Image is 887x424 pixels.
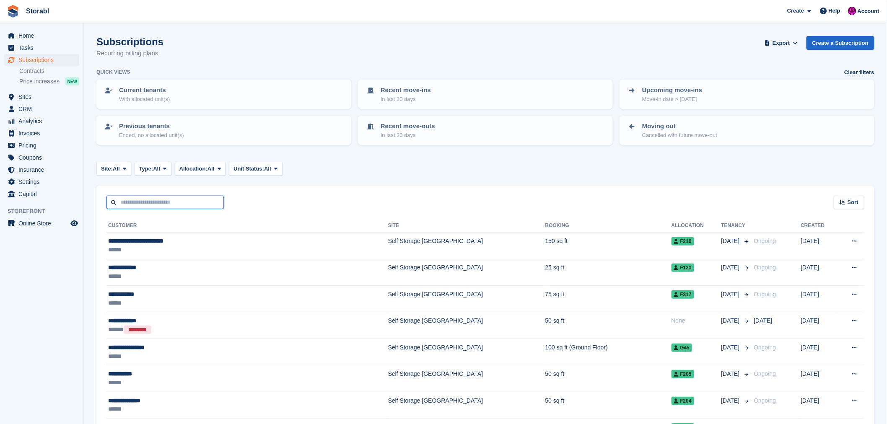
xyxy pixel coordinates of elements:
[672,344,692,352] span: G45
[119,131,184,140] p: Ended, no allocated unit(s)
[4,91,79,103] a: menu
[754,397,776,404] span: Ongoing
[18,42,69,54] span: Tasks
[721,237,741,246] span: [DATE]
[773,39,790,47] span: Export
[545,285,672,312] td: 75 sq ft
[844,68,874,77] a: Clear filters
[381,122,435,131] p: Recent move-outs
[672,370,694,378] span: F205
[381,85,431,95] p: Recent move-ins
[119,95,170,103] p: With allocated unit(s)
[19,67,79,75] a: Contracts
[754,317,772,324] span: [DATE]
[545,219,672,233] th: Booking
[359,116,612,144] a: Recent move-outs In last 30 days
[672,397,694,405] span: F204
[672,316,721,325] div: None
[801,392,837,418] td: [DATE]
[18,127,69,139] span: Invoices
[139,165,153,173] span: Type:
[18,217,69,229] span: Online Store
[672,219,721,233] th: Allocation
[175,162,226,176] button: Allocation: All
[101,165,113,173] span: Site:
[721,396,741,405] span: [DATE]
[96,36,163,47] h1: Subscriptions
[19,77,79,86] a: Price increases NEW
[4,188,79,200] a: menu
[8,207,83,215] span: Storefront
[754,291,776,297] span: Ongoing
[18,115,69,127] span: Analytics
[381,95,431,103] p: In last 30 days
[96,162,131,176] button: Site: All
[642,122,717,131] p: Moving out
[754,238,776,244] span: Ongoing
[4,115,79,127] a: menu
[69,218,79,228] a: Preview store
[787,7,804,15] span: Create
[848,7,856,15] img: Helen Morton
[4,176,79,188] a: menu
[672,264,694,272] span: F123
[801,312,837,339] td: [DATE]
[801,365,837,392] td: [DATE]
[754,370,776,377] span: Ongoing
[620,80,874,108] a: Upcoming move-ins Move-in date > [DATE]
[545,312,672,339] td: 50 sq ft
[545,392,672,418] td: 50 sq ft
[96,49,163,58] p: Recurring billing plans
[18,54,69,66] span: Subscriptions
[229,162,282,176] button: Unit Status: All
[754,344,776,351] span: Ongoing
[119,85,170,95] p: Current tenants
[545,259,672,285] td: 25 sq ft
[388,339,545,365] td: Self Storage [GEOGRAPHIC_DATA]
[7,5,19,18] img: stora-icon-8386f47178a22dfd0bd8f6a31ec36ba5ce8667c1dd55bd0f319d3a0aa187defe.svg
[4,54,79,66] a: menu
[388,259,545,285] td: Self Storage [GEOGRAPHIC_DATA]
[801,285,837,312] td: [DATE]
[721,219,750,233] th: Tenancy
[545,365,672,392] td: 50 sq ft
[106,219,388,233] th: Customer
[18,152,69,163] span: Coupons
[801,233,837,259] td: [DATE]
[19,78,60,85] span: Price increases
[18,164,69,176] span: Insurance
[801,339,837,365] td: [DATE]
[721,290,741,299] span: [DATE]
[388,365,545,392] td: Self Storage [GEOGRAPHIC_DATA]
[545,339,672,365] td: 100 sq ft (Ground Floor)
[4,164,79,176] a: menu
[18,176,69,188] span: Settings
[642,131,717,140] p: Cancelled with future move-out
[4,30,79,41] a: menu
[388,219,545,233] th: Site
[545,233,672,259] td: 150 sq ft
[721,343,741,352] span: [DATE]
[153,165,160,173] span: All
[207,165,215,173] span: All
[113,165,120,173] span: All
[4,217,79,229] a: menu
[18,140,69,151] span: Pricing
[359,80,612,108] a: Recent move-ins In last 30 days
[721,316,741,325] span: [DATE]
[848,198,858,207] span: Sort
[858,7,879,16] span: Account
[119,122,184,131] p: Previous tenants
[18,30,69,41] span: Home
[4,127,79,139] a: menu
[264,165,271,173] span: All
[179,165,207,173] span: Allocation:
[388,233,545,259] td: Self Storage [GEOGRAPHIC_DATA]
[642,95,702,103] p: Move-in date > [DATE]
[23,4,52,18] a: Storabl
[4,152,79,163] a: menu
[135,162,171,176] button: Type: All
[4,42,79,54] a: menu
[233,165,264,173] span: Unit Status:
[763,36,800,50] button: Export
